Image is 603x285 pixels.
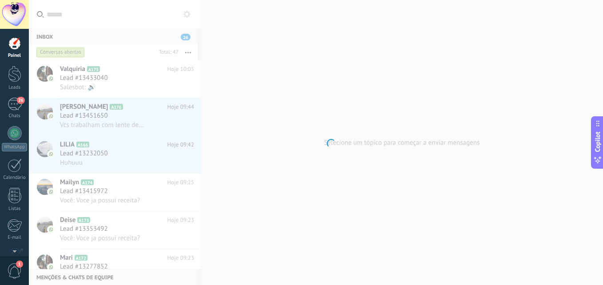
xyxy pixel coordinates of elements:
[2,53,28,59] div: Painel
[2,113,28,119] div: Chats
[2,206,28,212] div: Listas
[2,235,28,241] div: E-mail
[2,85,28,91] div: Leads
[2,175,28,181] div: Calendário
[593,132,602,152] span: Copilot
[17,97,24,104] span: 26
[2,143,27,151] div: WhatsApp
[16,261,23,268] span: 1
